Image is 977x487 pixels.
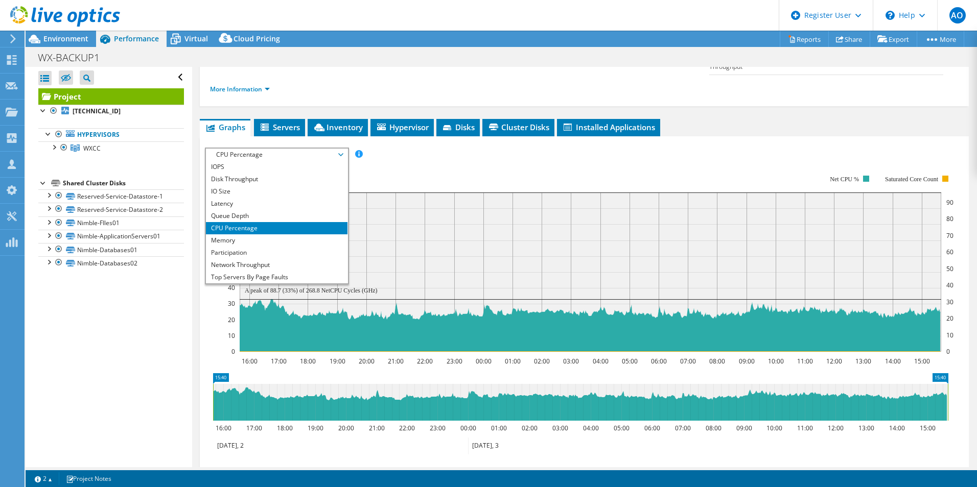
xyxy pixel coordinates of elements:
[399,424,414,432] text: 22:00
[446,357,462,366] text: 23:00
[736,424,752,432] text: 09:00
[38,243,184,256] a: Nimble-Databases01
[827,424,843,432] text: 12:00
[885,357,900,366] text: 14:00
[307,424,323,432] text: 19:00
[533,357,549,366] text: 02:00
[38,88,184,105] a: Project
[83,144,101,153] span: WXCC
[644,424,660,432] text: 06:00
[946,331,953,339] text: 10
[245,287,378,294] text: A peak of 88.7 (33%) of 268.8 NetCPU Cycles (GHz)
[114,34,159,43] span: Performance
[33,52,115,63] h1: WX-BACKUP1
[38,216,184,230] a: Nimble-FIles01
[946,214,953,223] text: 80
[886,11,895,20] svg: \n
[828,31,870,47] a: Share
[184,34,208,43] span: Virtual
[563,357,578,366] text: 03:00
[215,424,231,432] text: 16:00
[487,122,549,132] span: Cluster Disks
[376,122,429,132] span: Hypervisor
[241,357,257,366] text: 16:00
[206,185,347,198] li: IO Size
[358,357,374,366] text: 20:00
[491,424,506,432] text: 01:00
[738,357,754,366] text: 09:00
[946,298,953,306] text: 30
[206,173,347,185] li: Disk Throughput
[429,424,445,432] text: 23:00
[914,357,929,366] text: 15:00
[63,177,184,189] div: Shared Cluster Disks
[855,357,871,366] text: 13:00
[870,31,917,47] a: Export
[299,357,315,366] text: 18:00
[313,122,363,132] span: Inventory
[38,230,184,243] a: Nimble-ApplicationServers01
[650,357,666,366] text: 06:00
[830,176,859,183] text: Net CPU %
[38,105,184,118] a: [TECHNICAL_ID]
[246,424,262,432] text: 17:00
[416,357,432,366] text: 22:00
[206,271,347,283] li: Top Servers By Page Faults
[885,176,939,183] text: Saturated Core Count
[38,141,184,155] a: WXCC
[705,424,721,432] text: 08:00
[621,357,637,366] text: 05:00
[552,424,568,432] text: 03:00
[206,198,347,210] li: Latency
[206,161,347,173] li: IOPS
[613,424,629,432] text: 05:00
[206,259,347,271] li: Network Throughput
[73,107,121,115] b: [TECHNICAL_ID]
[680,357,695,366] text: 07:00
[270,357,286,366] text: 17:00
[211,149,342,161] span: CPU Percentage
[583,424,598,432] text: 04:00
[43,34,88,43] span: Environment
[766,424,782,432] text: 10:00
[917,31,964,47] a: More
[946,248,953,256] text: 60
[949,7,966,23] span: AO
[259,122,300,132] span: Servers
[475,357,491,366] text: 00:00
[441,122,475,132] span: Disks
[338,424,354,432] text: 20:00
[234,34,280,43] span: Cloud Pricing
[329,357,345,366] text: 19:00
[592,357,608,366] text: 04:00
[946,264,953,273] text: 50
[674,424,690,432] text: 07:00
[228,283,235,292] text: 40
[206,247,347,259] li: Participation
[228,299,235,308] text: 30
[206,234,347,247] li: Memory
[946,347,950,356] text: 0
[826,357,842,366] text: 12:00
[946,314,953,323] text: 20
[460,424,476,432] text: 00:00
[521,424,537,432] text: 02:00
[780,31,829,47] a: Reports
[368,424,384,432] text: 21:00
[38,189,184,203] a: Reserved-Service-Datastore-1
[709,357,725,366] text: 08:00
[38,256,184,270] a: Nimble-Databases02
[504,357,520,366] text: 01:00
[59,472,119,485] a: Project Notes
[858,424,874,432] text: 13:00
[228,315,235,324] text: 20
[387,357,403,366] text: 21:00
[562,122,655,132] span: Installed Applications
[38,128,184,141] a: Hypervisors
[28,472,59,485] a: 2
[946,231,953,240] text: 70
[767,357,783,366] text: 10:00
[231,347,235,356] text: 0
[946,281,953,289] text: 40
[276,424,292,432] text: 18:00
